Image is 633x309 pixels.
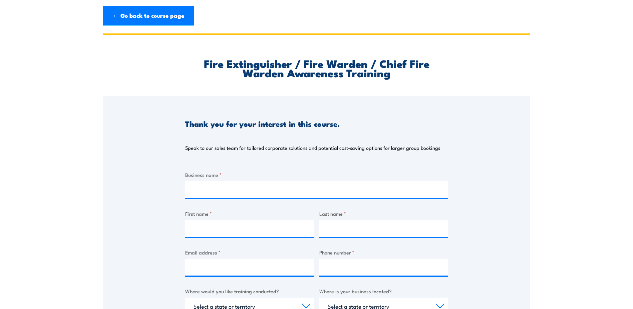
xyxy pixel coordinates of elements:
label: Where would you like training conducted? [185,287,314,295]
label: Business name [185,171,448,179]
label: Email address [185,248,314,256]
label: Phone number [319,248,448,256]
h2: Fire Extinguisher / Fire Warden / Chief Fire Warden Awareness Training [185,59,448,77]
a: ← Go back to course page [103,6,194,26]
label: Where is your business located? [319,287,448,295]
p: Speak to our sales team for tailored corporate solutions and potential cost-saving options for la... [185,144,440,151]
h3: Thank you for your interest in this course. [185,120,340,127]
label: First name [185,210,314,217]
label: Last name [319,210,448,217]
